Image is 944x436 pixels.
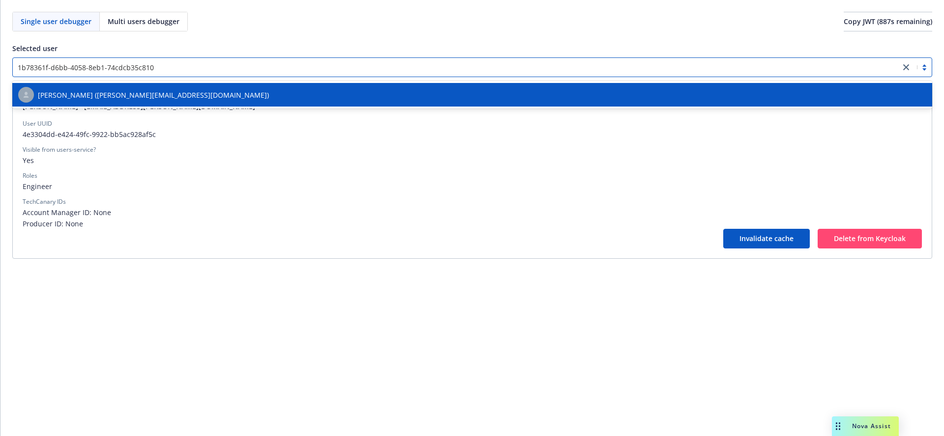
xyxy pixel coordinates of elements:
span: Yes [23,155,922,165]
span: Account Manager ID: None [23,207,922,218]
span: Selected user [12,44,58,53]
div: TechCanary IDs [23,197,66,206]
span: Engineer [23,181,922,191]
span: Invalidate cache [739,234,794,243]
button: Invalidate cache [723,229,810,248]
a: close [900,61,912,73]
span: 4e3304dd-e424-49fc-9922-bb5ac928af5c [23,129,922,139]
button: Copy JWT (887s remaining) [844,12,932,31]
div: Visible from users-service? [23,145,96,154]
span: Nova Assist [852,422,891,430]
span: Single user debugger [21,16,91,27]
div: Drag to move [832,416,844,436]
span: Multi users debugger [108,16,179,27]
div: Roles [23,171,37,180]
span: Producer ID: None [23,218,922,229]
div: User UUID [23,119,52,128]
button: Nova Assist [832,416,899,436]
span: Delete from Keycloak [834,234,906,243]
span: [PERSON_NAME] ([PERSON_NAME][EMAIL_ADDRESS][DOMAIN_NAME]) [38,90,269,100]
span: Copy JWT ( 887 s remaining) [844,17,932,26]
button: Delete from Keycloak [818,229,922,248]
